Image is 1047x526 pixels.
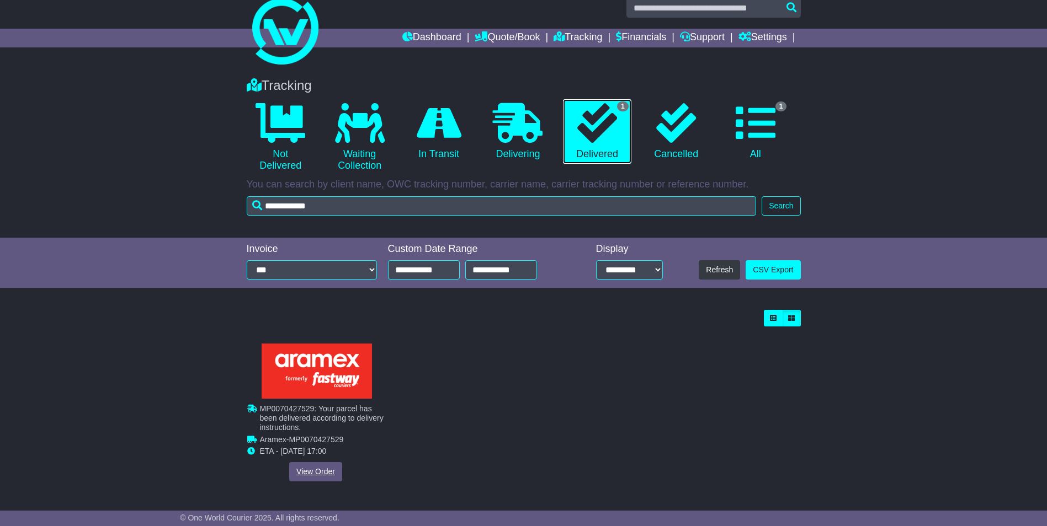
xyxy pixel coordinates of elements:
span: MP0070427529 [289,435,343,444]
span: 1 [775,101,787,111]
a: Waiting Collection [326,99,394,176]
span: 1 [617,101,629,111]
a: Tracking [554,29,602,47]
button: Search [762,196,800,216]
a: 1 Delivered [563,99,631,164]
div: Custom Date Range [388,243,565,255]
a: 1 All [721,99,789,164]
span: Aramex [260,435,286,444]
a: Cancelled [642,99,710,164]
a: Not Delivered [247,99,315,176]
span: © One World Courier 2025. All rights reserved. [180,513,339,522]
a: Financials [616,29,666,47]
img: Aramex.png [262,343,372,399]
span: MP0070427529: Your parcel has been delivered according to delivery instructions. [260,404,384,432]
span: ETA - [DATE] 17:00 [260,447,327,455]
div: Invoice [247,243,377,255]
a: Support [680,29,725,47]
a: Settings [738,29,787,47]
p: You can search by client name, OWC tracking number, carrier name, carrier tracking number or refe... [247,179,801,191]
a: Dashboard [402,29,461,47]
div: Tracking [241,78,806,94]
td: - [260,435,385,447]
a: Quote/Book [475,29,540,47]
a: View Order [289,462,342,481]
button: Refresh [699,260,740,280]
a: In Transit [405,99,472,164]
a: Delivering [484,99,552,164]
div: Display [596,243,663,255]
a: CSV Export [746,260,800,280]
